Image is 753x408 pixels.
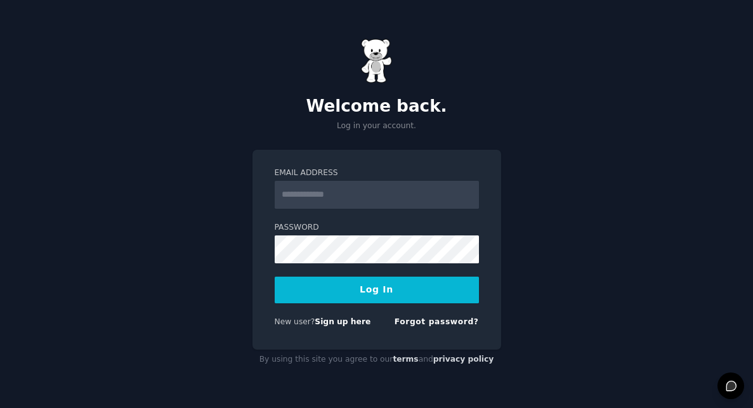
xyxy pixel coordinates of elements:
img: Gummy Bear [361,39,393,83]
span: New user? [275,317,315,326]
p: Log in your account. [252,121,501,132]
button: Log In [275,277,479,303]
a: Sign up here [315,317,370,326]
a: privacy policy [433,355,494,364]
div: By using this site you agree to our and [252,350,501,370]
label: Email Address [275,168,479,179]
a: Forgot password? [395,317,479,326]
h2: Welcome back. [252,96,501,117]
label: Password [275,222,479,234]
a: terms [393,355,418,364]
